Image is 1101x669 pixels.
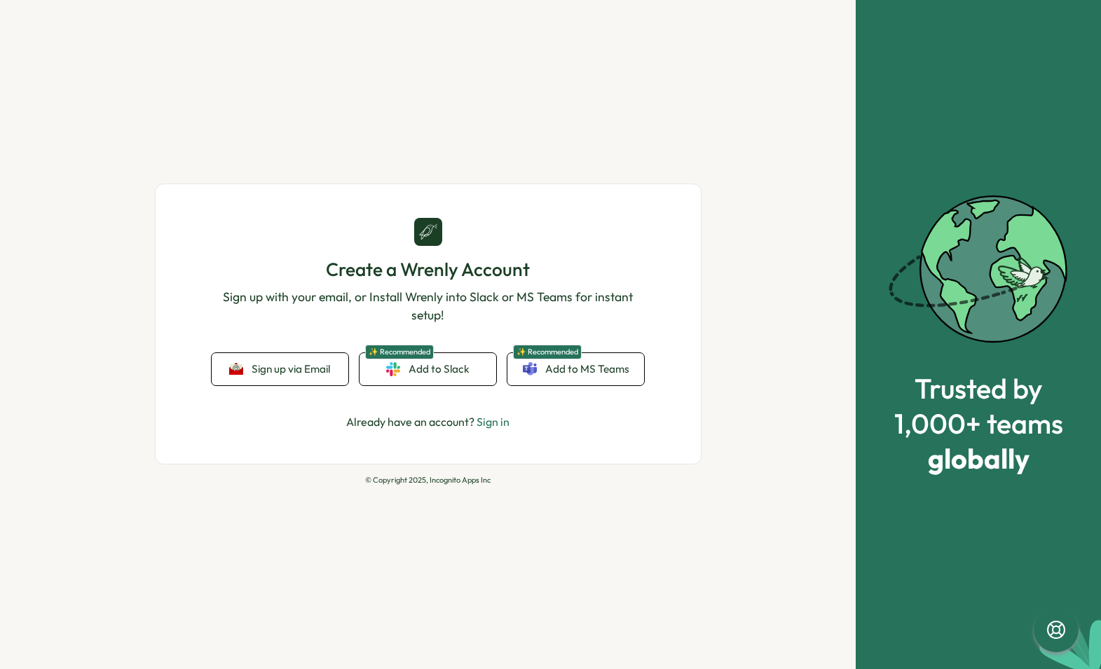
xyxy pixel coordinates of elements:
[155,476,702,485] p: © Copyright 2025, Incognito Apps Inc
[409,361,470,377] span: Add to Slack
[513,345,582,359] span: ✨ Recommended
[212,353,348,385] button: Sign up via Email
[365,345,434,359] span: ✨ Recommended
[477,415,510,429] a: Sign in
[212,288,645,325] p: Sign up with your email, or Install Wrenly into Slack or MS Teams for instant setup!
[894,373,1063,404] span: Trusted by
[346,413,510,431] p: Already have an account?
[360,353,496,385] a: ✨ RecommendedAdd to Slack
[252,363,330,375] span: Sign up via Email
[545,361,629,377] span: Add to MS Teams
[507,353,644,385] a: ✨ RecommendedAdd to MS Teams
[212,257,645,282] h1: Create a Wrenly Account
[894,443,1063,474] span: globally
[894,408,1063,439] span: 1,000+ teams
